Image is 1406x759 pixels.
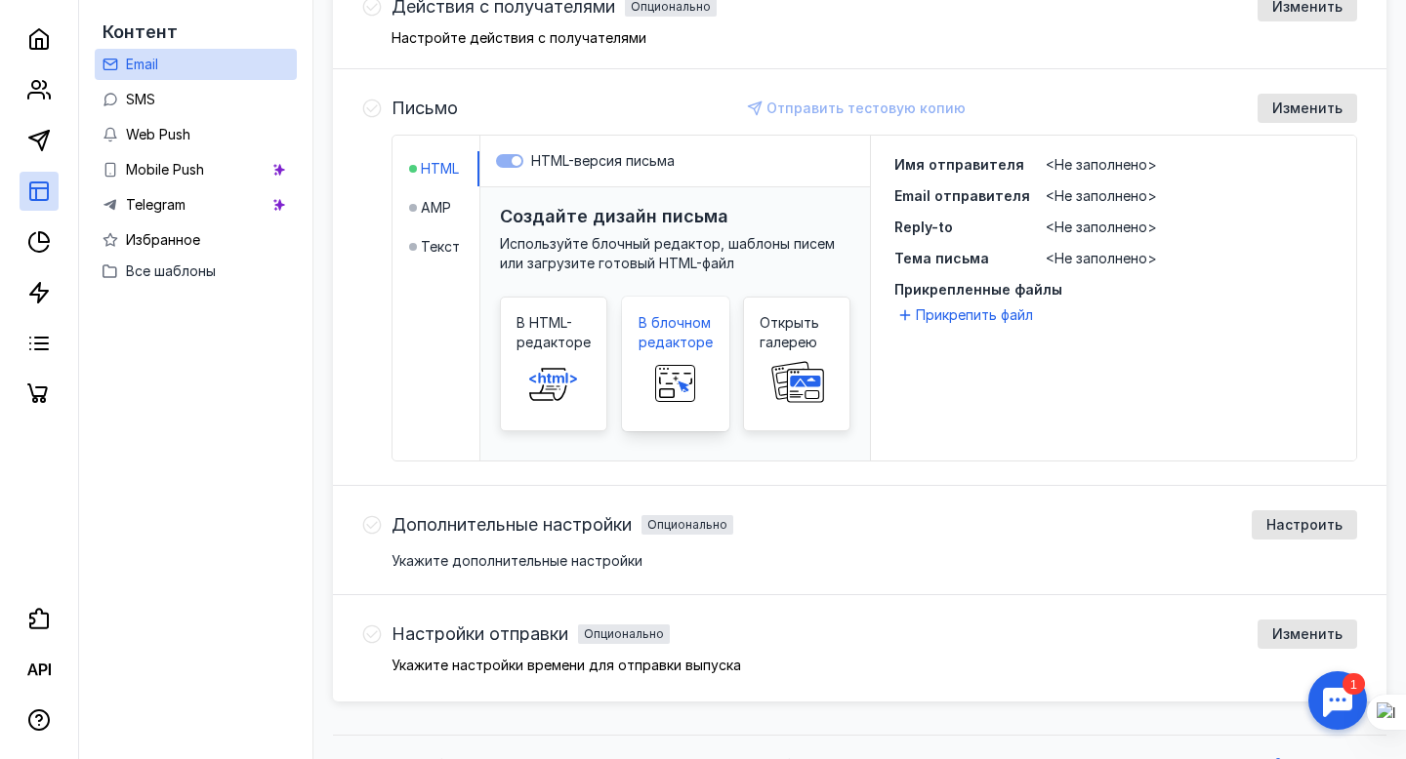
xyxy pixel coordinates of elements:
span: Тема письма [894,250,989,266]
span: <Не заполнено> [1046,219,1157,235]
h4: Письмо [392,99,458,118]
span: В блочном редакторе [639,313,713,352]
span: Mobile Push [126,161,204,178]
span: Настроить [1266,517,1343,534]
span: Настройки отправки [392,624,568,644]
span: Web Push [126,126,190,142]
p: Настройте действия с получателями [392,31,1357,45]
button: Изменить [1258,619,1357,649]
div: 1 [44,12,66,33]
span: SMS [126,91,155,107]
span: Прикрепить файл [916,305,1033,325]
a: SMS [95,84,297,115]
button: Настроить [1252,510,1357,539]
p: Укажите настройки времени для отправки выпуска [392,659,1357,672]
a: Telegram [95,189,297,220]
span: Email отправителя [894,187,1030,204]
button: Все шаблоны [103,256,289,287]
span: Telegram [126,196,186,213]
span: Дополнительные настройки [392,515,632,535]
span: <Не заполнено> [1046,156,1157,173]
div: Опционально [584,628,664,640]
div: Опционально [647,519,727,531]
button: Прикрепить файл [894,303,1041,327]
h3: Создайте дизайн письма [500,206,728,226]
span: Все шаблоны [126,262,216,279]
a: Email [95,49,297,80]
span: Открыть галерею [760,313,834,352]
span: HTML-версия письма [531,152,675,169]
button: Изменить [1258,94,1357,123]
a: Избранное [95,224,297,256]
h4: Настройки отправкиОпционально [392,624,670,644]
span: HTML [421,159,459,179]
span: В HTML-редакторе [517,313,591,352]
div: Опционально [631,1,711,13]
h4: Дополнительные настройкиОпционально [392,515,733,535]
span: Контент [103,21,178,42]
span: Изменить [1272,100,1343,117]
span: Используйте блочный редактор, шаблоны писем или загрузите готовый HTML-файл [500,235,835,271]
a: Web Push [95,119,297,150]
a: Mobile Push [95,154,297,185]
span: Имя отправителя [894,156,1024,173]
span: Reply-to [894,219,953,235]
span: Изменить [1272,626,1343,643]
span: Текст [421,237,460,257]
div: Укажите дополнительные настройки [392,551,1357,571]
span: Избранное [126,231,200,248]
span: <Не заполнено> [1046,187,1157,204]
span: AMP [421,198,451,218]
span: Прикрепленные файлы [894,280,1333,300]
span: <Не заполнено> [1046,250,1157,266]
span: Email [126,56,158,72]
